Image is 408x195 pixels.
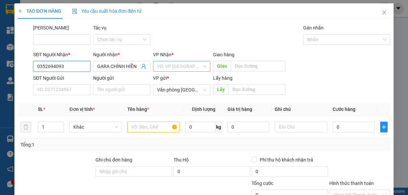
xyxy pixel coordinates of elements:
input: 0 [227,122,269,132]
label: Hình thức thanh toán [329,181,374,186]
input: Dọc đường [228,84,285,95]
span: VP Nhận [153,52,172,57]
span: Tổng cước [252,181,273,186]
span: Văn phòng Tân Kỳ [157,85,206,95]
img: logo.jpg [4,17,16,51]
label: Ghi chú đơn hàng [95,157,132,162]
b: XE GIƯỜNG NẰM CAO CẤP HÙNG THỤC [19,5,70,61]
span: Lấy hàng [213,75,232,81]
div: Người gửi [93,74,150,82]
label: Tác vụ [93,25,107,30]
span: Giá trị hàng [227,107,252,112]
img: icon [72,9,77,14]
span: Giao [213,61,231,71]
span: close [382,10,387,15]
span: Đơn vị tính [69,107,94,112]
input: Ghi Chú [275,122,327,132]
input: Ghi chú đơn hàng [95,166,172,177]
input: Dọc đường [231,61,285,71]
label: Mã ĐH [33,25,69,30]
button: Close [375,3,394,22]
span: Thu Hộ [174,157,189,162]
div: Người nhận [93,51,150,58]
span: Tên hàng [127,107,149,112]
span: Lấy [213,84,228,95]
span: kg [215,122,222,132]
button: plus [380,122,388,132]
div: SĐT Người Gửi [33,74,90,82]
span: Khác [73,122,118,132]
label: Gán nhãn [303,25,324,30]
span: Phí thu hộ khách nhận trả [257,156,316,164]
span: Định lượng [192,107,215,112]
div: Tổng: 1 [20,141,158,148]
button: delete [20,122,31,132]
span: SL [38,107,43,112]
span: Yêu cầu xuất hóa đơn điện tử [72,8,142,14]
th: Ghi chú [272,103,330,116]
input: Mã ĐH [33,34,90,45]
div: VP gửi [153,74,210,82]
span: Giao hàng [213,52,234,57]
span: Cước hàng [333,107,355,112]
span: plus [18,9,22,13]
span: user-add [141,64,146,69]
span: TẠO ĐƠN HÀNG [18,8,61,14]
input: VD: Bàn, Ghế [127,122,180,132]
div: SĐT Người Nhận [33,51,90,58]
span: plus [381,124,388,130]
